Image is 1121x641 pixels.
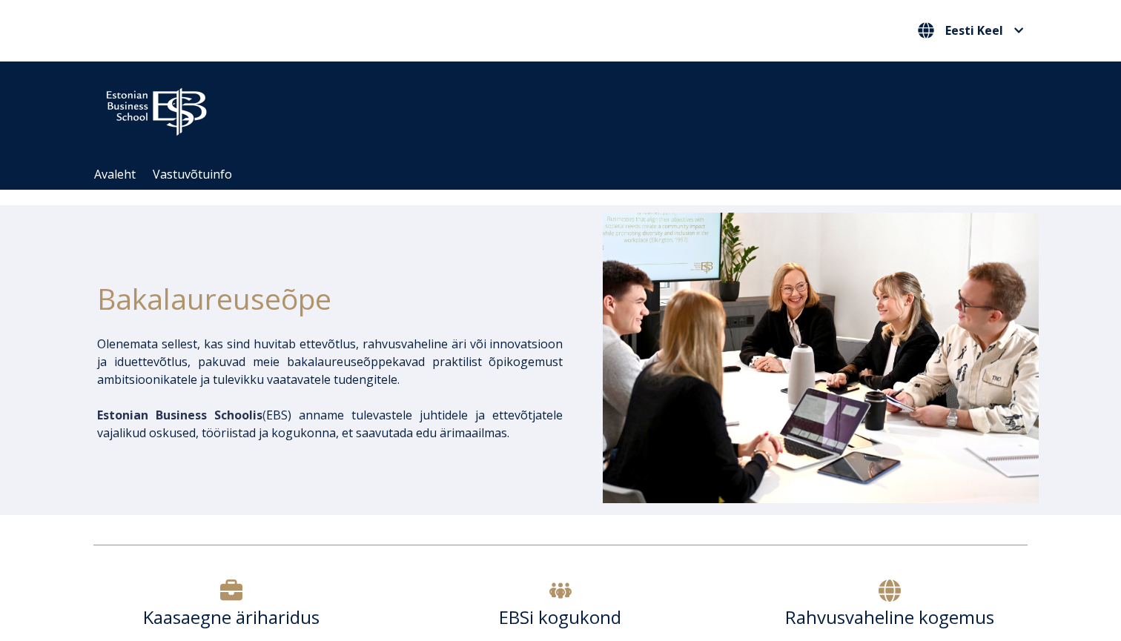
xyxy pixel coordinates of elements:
[914,19,1028,43] nav: Vali oma keel
[94,166,136,182] a: Avaleht
[914,19,1028,42] button: Eesti Keel
[97,407,266,423] span: (
[423,606,698,628] h6: EBSi kogukond
[603,213,1039,503] img: Bakalaureusetudengid
[153,166,232,182] a: Vastuvõtuinfo
[97,335,563,388] p: Olenemata sellest, kas sind huvitab ettevõtlus, rahvusvaheline äri või innovatsioon ja iduettevõt...
[93,606,368,628] h6: Kaasaegne äriharidus
[93,76,219,140] img: ebs_logo2016_white
[97,407,262,423] span: Estonian Business Schoolis
[97,276,563,320] h1: Bakalaureuseõpe
[97,406,563,442] p: EBS) anname tulevastele juhtidele ja ettevõtjatele vajalikud oskused, tööriistad ja kogukonna, et...
[945,24,1003,36] span: Eesti Keel
[753,606,1028,628] h6: Rahvusvaheline kogemus
[86,159,1050,190] div: Navigation Menu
